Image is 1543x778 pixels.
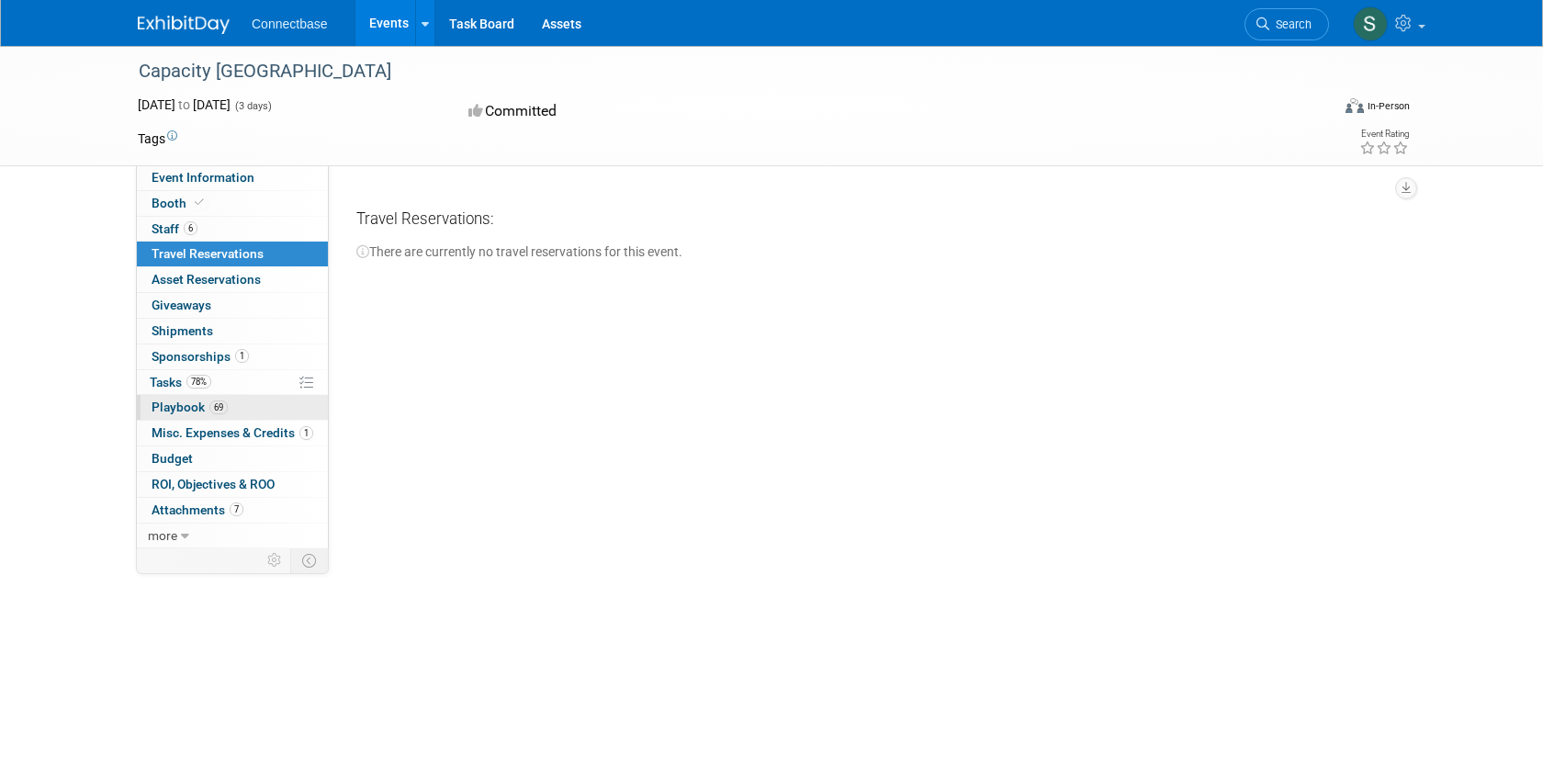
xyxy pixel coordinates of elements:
[152,272,261,287] span: Asset Reservations
[209,400,228,414] span: 69
[235,349,249,363] span: 1
[152,502,243,517] span: Attachments
[137,472,328,497] a: ROI, Objectives & ROO
[137,344,328,369] a: Sponsorships1
[132,55,1301,88] div: Capacity [GEOGRAPHIC_DATA]
[152,298,211,312] span: Giveaways
[1221,96,1410,123] div: Event Format
[195,197,204,208] i: Booth reservation complete
[152,196,208,210] span: Booth
[152,477,275,491] span: ROI, Objectives & ROO
[152,221,197,236] span: Staff
[137,498,328,523] a: Attachments7
[148,528,177,543] span: more
[356,237,1391,261] div: There are currently no travel reservations for this event.
[137,191,328,216] a: Booth
[137,267,328,292] a: Asset Reservations
[1346,98,1364,113] img: Format-Inperson.png
[259,548,291,572] td: Personalize Event Tab Strip
[138,130,177,148] td: Tags
[184,221,197,235] span: 6
[152,451,193,466] span: Budget
[138,97,231,112] span: [DATE] [DATE]
[137,524,328,548] a: more
[137,217,328,242] a: Staff6
[137,165,328,190] a: Event Information
[152,425,313,440] span: Misc. Expenses & Credits
[152,400,228,414] span: Playbook
[1367,99,1410,113] div: In-Person
[137,370,328,395] a: Tasks78%
[152,246,264,261] span: Travel Reservations
[137,319,328,344] a: Shipments
[137,446,328,471] a: Budget
[152,323,213,338] span: Shipments
[137,395,328,420] a: Playbook69
[152,170,254,185] span: Event Information
[137,421,328,445] a: Misc. Expenses & Credits1
[175,97,193,112] span: to
[252,17,328,31] span: Connectbase
[1269,17,1312,31] span: Search
[150,375,211,389] span: Tasks
[1359,130,1409,139] div: Event Rating
[233,100,272,112] span: (3 days)
[186,375,211,389] span: 78%
[138,16,230,34] img: ExhibitDay
[230,502,243,516] span: 7
[1353,6,1388,41] img: Stephanie Bird
[463,96,869,128] div: Committed
[137,293,328,318] a: Giveaways
[1245,8,1329,40] a: Search
[291,548,329,572] td: Toggle Event Tabs
[356,209,1391,237] div: Travel Reservations:
[299,426,313,440] span: 1
[137,242,328,266] a: Travel Reservations
[152,349,249,364] span: Sponsorships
